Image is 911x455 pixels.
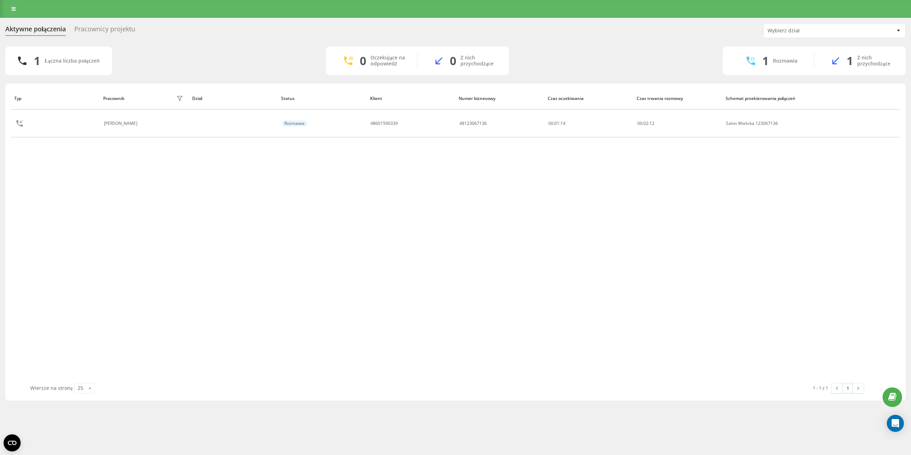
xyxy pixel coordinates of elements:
div: [PERSON_NAME] [104,121,139,126]
div: Pracownicy projektu [74,25,135,36]
div: 0 [360,54,366,68]
div: 1 - 1 z 1 [813,384,828,391]
div: : : [637,121,654,126]
a: 1 [842,383,853,393]
div: Czas oczekiwania [548,96,630,101]
div: 1 [762,54,769,68]
div: Z nich przychodzące [460,55,498,67]
div: Schemat przekierowania połączeń [726,96,808,101]
div: Typ [14,96,96,101]
div: Open Intercom Messenger [887,415,904,432]
div: Wybierz dział [768,28,853,34]
div: 48123067136 [459,121,487,126]
div: 25 [78,385,83,392]
div: Rozmawia [773,58,797,64]
span: Wiersze na stronę [30,385,73,391]
div: Salon Wielicka 123067136 [726,121,807,126]
div: Czas trwania rozmowy [637,96,719,101]
span: 12 [649,120,654,126]
div: Oczekujące na odpowiedź [370,55,406,67]
div: Dział [192,96,274,101]
div: Klient [370,96,452,101]
span: 00 [637,120,642,126]
div: Z nich przychodzące [857,55,895,67]
div: Pracownik [103,96,125,101]
div: Status [281,96,363,101]
div: 0 [450,54,456,68]
div: 1 [847,54,853,68]
button: Open CMP widget [4,434,21,451]
div: Łączna liczba połączeń [44,58,99,64]
div: Rozmawia [281,120,307,127]
div: 1 [34,54,40,68]
div: 48601590339 [370,121,398,126]
div: 00:01:14 [548,121,630,126]
span: 02 [643,120,648,126]
div: Aktywne połączenia [5,25,66,36]
div: Numer biznesowy [459,96,541,101]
